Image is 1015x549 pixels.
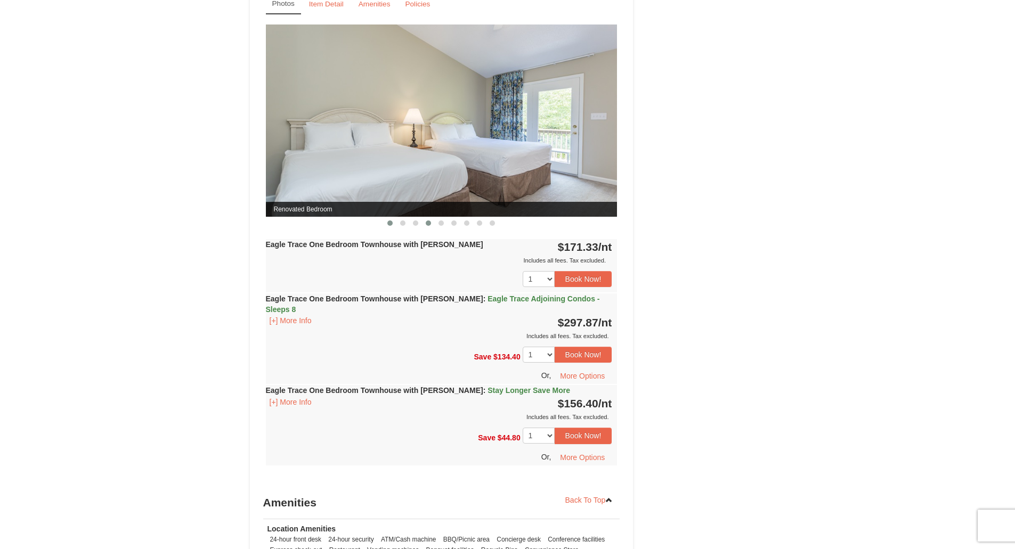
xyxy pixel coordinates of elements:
span: /nt [598,397,612,409]
button: Book Now! [555,347,612,363]
li: ATM/Cash machine [378,534,439,545]
button: Book Now! [555,428,612,444]
span: : [483,294,486,303]
strong: Location Amenities [267,525,336,533]
button: [+] More Info [266,396,315,408]
span: $156.40 [558,397,598,409]
span: /nt [598,316,612,329]
span: Eagle Trace Adjoining Condos - Sleeps 8 [266,294,600,314]
span: Or, [541,452,551,461]
span: Save [474,353,491,361]
img: Renovated Bedroom [266,24,618,217]
span: $297.87 [558,316,598,329]
span: $134.40 [493,353,521,361]
span: : [483,386,486,395]
strong: Eagle Trace One Bedroom Townhouse with [PERSON_NAME] [266,386,571,395]
h3: Amenities [263,492,620,513]
span: Or, [541,371,551,380]
span: Save [478,433,496,442]
span: Renovated Bedroom [266,202,618,217]
span: Stay Longer Save More [488,386,570,395]
li: Concierge desk [494,534,543,545]
button: More Options [553,368,612,384]
div: Includes all fees. Tax excluded. [266,412,612,422]
strong: Eagle Trace One Bedroom Townhouse with [PERSON_NAME] [266,240,483,249]
span: /nt [598,241,612,253]
li: 24-hour front desk [267,534,324,545]
div: Includes all fees. Tax excluded. [266,255,612,266]
span: $44.80 [498,433,521,442]
li: 24-hour security [326,534,376,545]
a: Back To Top [558,492,620,508]
div: Includes all fees. Tax excluded. [266,331,612,341]
strong: Eagle Trace One Bedroom Townhouse with [PERSON_NAME] [266,294,600,314]
button: [+] More Info [266,315,315,326]
li: BBQ/Picnic area [441,534,492,545]
button: More Options [553,449,612,465]
li: Conference facilities [545,534,607,545]
strong: $171.33 [558,241,612,253]
button: Book Now! [555,271,612,287]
